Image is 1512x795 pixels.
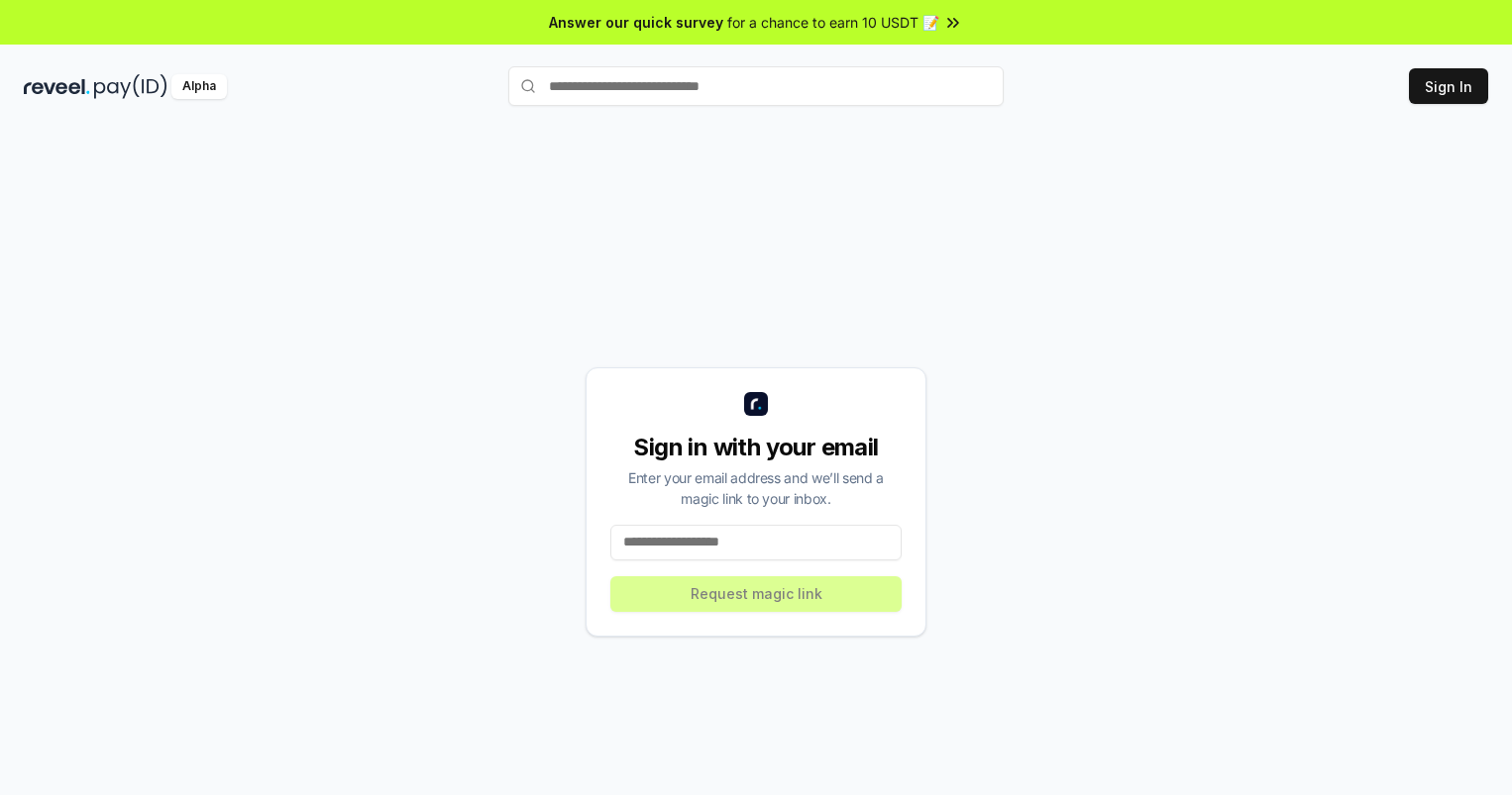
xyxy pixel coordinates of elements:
div: Sign in with your email [610,432,902,463]
div: Enter your email address and we’ll send a magic link to your inbox. [610,467,902,509]
img: pay_id [94,74,167,99]
img: logo_small [744,392,768,416]
span: Answer our quick survey [549,12,723,33]
span: for a chance to earn 10 USDT 📝 [727,12,939,33]
button: Sign In [1409,68,1488,104]
div: Alpha [171,74,227,99]
img: reveel_dark [24,74,90,99]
